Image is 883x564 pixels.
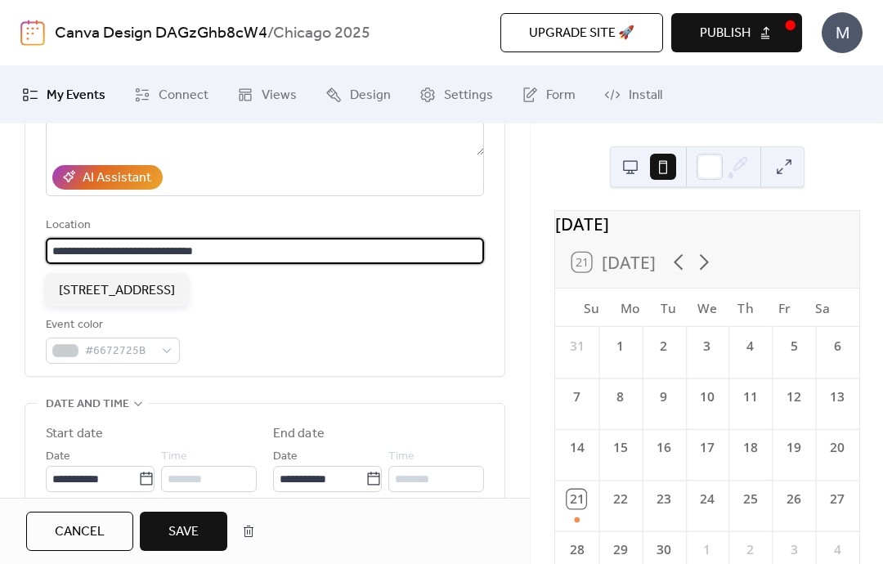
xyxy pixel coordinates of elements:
a: Views [225,73,309,117]
button: Upgrade site 🚀 [500,13,663,52]
span: Cancel [55,522,105,542]
div: 7 [567,387,585,406]
div: M [822,12,863,53]
a: Form [509,73,588,117]
div: 3 [784,540,803,559]
div: 4 [827,540,846,559]
div: 1 [697,540,716,559]
div: 30 [654,540,673,559]
a: Connect [122,73,221,117]
div: 13 [827,387,846,406]
img: logo [20,20,45,46]
div: 25 [741,490,760,508]
div: Event color [46,316,177,335]
div: 4 [741,337,760,356]
div: 26 [784,490,803,508]
span: Time [388,447,415,467]
div: Mo [611,289,649,327]
div: End date [273,424,325,444]
div: 23 [654,490,673,508]
div: Su [571,289,610,327]
div: 22 [611,490,630,508]
span: #6672725B [85,342,154,361]
span: Connect [159,86,208,105]
span: Form [546,86,576,105]
span: Date [46,447,70,467]
span: Date [273,447,298,467]
div: 3 [697,337,716,356]
span: Date and time [46,395,129,414]
div: 12 [784,387,803,406]
a: Install [592,73,675,117]
div: 2 [654,337,673,356]
span: Publish [700,24,751,43]
div: 28 [567,540,585,559]
div: Location [46,216,481,235]
div: 29 [611,540,630,559]
div: Tu [649,289,688,327]
a: My Events [10,73,118,117]
div: Th [726,289,764,327]
div: 5 [784,337,803,356]
span: Design [350,86,391,105]
b: / [267,18,273,49]
span: Save [168,522,199,542]
div: Start date [46,424,103,444]
div: 19 [784,439,803,458]
span: Time [161,447,187,467]
span: Install [629,86,662,105]
div: 18 [741,439,760,458]
div: 6 [827,337,846,356]
div: 10 [697,387,716,406]
div: 11 [741,387,760,406]
div: 2 [741,540,760,559]
div: 8 [611,387,630,406]
div: 20 [827,439,846,458]
span: Settings [444,86,493,105]
button: Save [140,512,227,551]
button: Publish [671,13,802,52]
div: 31 [567,337,585,356]
div: 24 [697,490,716,508]
div: 15 [611,439,630,458]
span: Views [262,86,297,105]
a: Canva Design DAGzGhb8cW4 [55,18,267,49]
div: Sa [803,289,841,327]
span: Upgrade site 🚀 [529,24,634,43]
div: 9 [654,387,673,406]
div: 14 [567,439,585,458]
div: Fr [764,289,803,327]
a: Design [313,73,403,117]
div: [DATE] [555,211,859,236]
div: 21 [567,490,585,508]
button: Cancel [26,512,133,551]
div: 1 [611,337,630,356]
button: AI Assistant [52,165,163,190]
b: Chicago 2025 [273,18,370,49]
div: AI Assistant [83,168,151,188]
div: 17 [697,439,716,458]
div: We [688,289,726,327]
div: 27 [827,490,846,508]
div: 16 [654,439,673,458]
span: My Events [47,86,105,105]
a: Settings [407,73,505,117]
